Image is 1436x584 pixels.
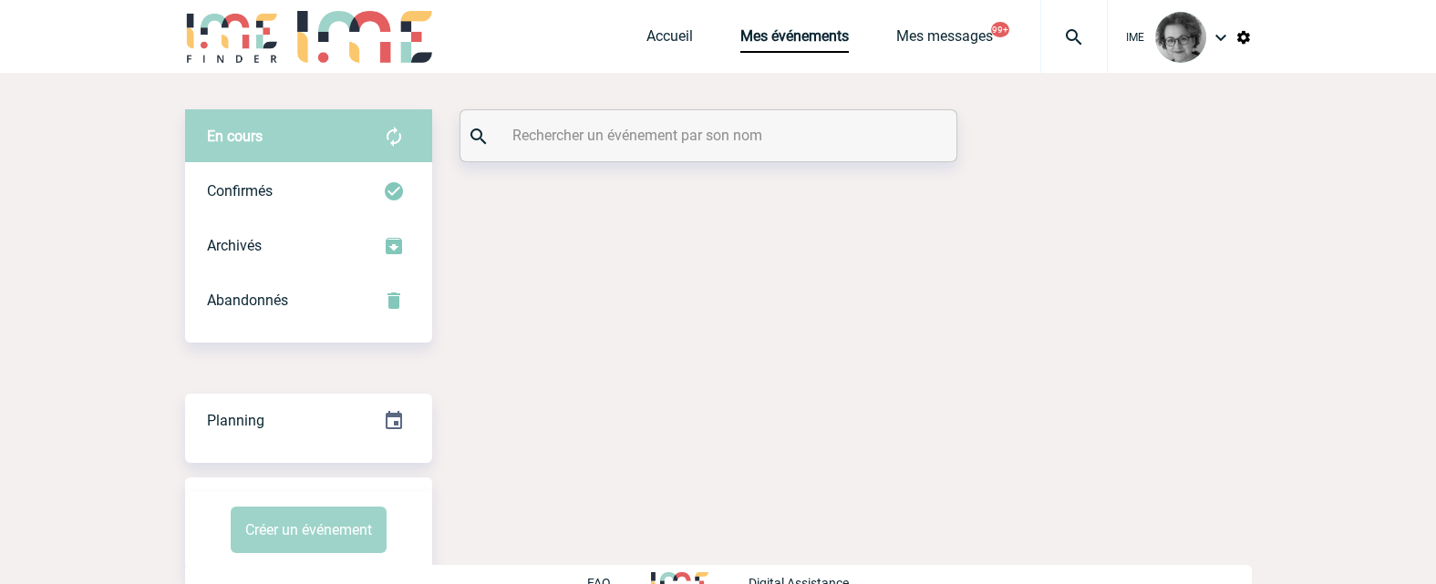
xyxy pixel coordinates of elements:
a: Accueil [646,27,693,53]
div: Retrouvez ici tous vos événements annulés [185,273,432,328]
img: 101028-0.jpg [1155,12,1206,63]
a: Planning [185,393,432,446]
span: En cours [207,128,263,145]
a: Mes événements [740,27,849,53]
span: Abandonnés [207,292,288,309]
div: Retrouvez ici tous vos évènements avant confirmation [185,109,432,164]
button: 99+ [991,22,1009,37]
a: Mes messages [896,27,993,53]
span: Confirmés [207,182,273,200]
div: Retrouvez ici tous vos événements organisés par date et état d'avancement [185,394,432,448]
span: Planning [207,412,264,429]
div: Retrouvez ici tous les événements que vous avez décidé d'archiver [185,219,432,273]
input: Rechercher un événement par son nom [508,122,914,149]
img: IME-Finder [185,11,280,63]
button: Créer un événement [231,507,387,553]
span: Archivés [207,237,262,254]
span: IME [1126,31,1144,44]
